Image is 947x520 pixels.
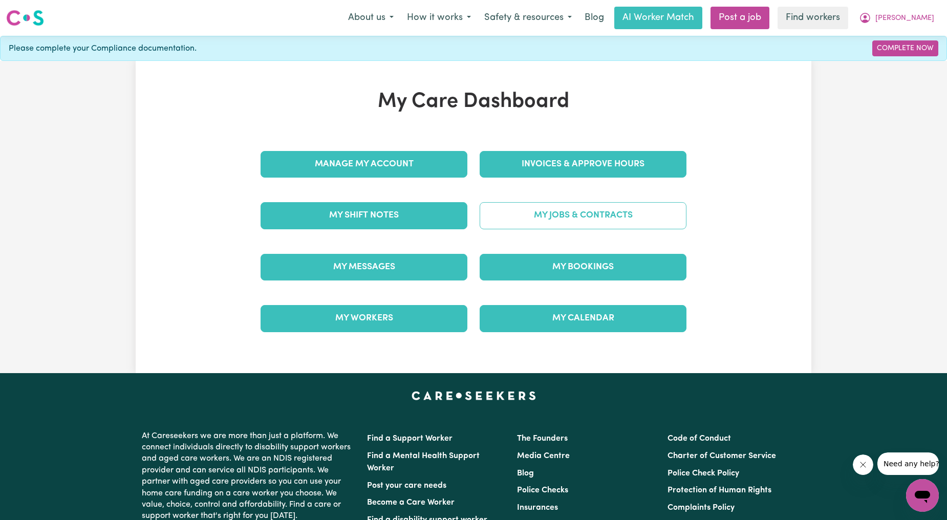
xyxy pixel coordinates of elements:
a: Find a Mental Health Support Worker [367,452,480,472]
button: About us [341,7,400,29]
a: Complaints Policy [668,504,735,512]
iframe: Message from company [877,452,939,475]
a: Blog [517,469,534,478]
a: Insurances [517,504,558,512]
a: My Shift Notes [261,202,467,229]
a: My Jobs & Contracts [480,202,686,229]
a: Code of Conduct [668,435,731,443]
a: Police Checks [517,486,568,494]
button: How it works [400,7,478,29]
a: Careseekers home page [412,392,536,400]
a: My Messages [261,254,467,280]
a: Post a job [711,7,769,29]
a: My Calendar [480,305,686,332]
a: Protection of Human Rights [668,486,771,494]
a: Blog [578,7,610,29]
a: Post your care needs [367,482,446,490]
a: Find workers [778,7,848,29]
a: Media Centre [517,452,570,460]
a: Become a Care Worker [367,499,455,507]
a: Police Check Policy [668,469,739,478]
img: Careseekers logo [6,9,44,27]
a: My Bookings [480,254,686,280]
a: Find a Support Worker [367,435,453,443]
a: Manage My Account [261,151,467,178]
a: Charter of Customer Service [668,452,776,460]
a: AI Worker Match [614,7,702,29]
span: Please complete your Compliance documentation. [9,42,197,55]
h1: My Care Dashboard [254,90,693,114]
span: Need any help? [6,7,62,15]
iframe: Button to launch messaging window [906,479,939,512]
iframe: Close message [853,454,873,475]
a: Invoices & Approve Hours [480,151,686,178]
button: My Account [852,7,941,29]
a: Careseekers logo [6,6,44,30]
a: Complete Now [872,40,938,56]
a: The Founders [517,435,568,443]
button: Safety & resources [478,7,578,29]
a: My Workers [261,305,467,332]
span: [PERSON_NAME] [875,13,934,24]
